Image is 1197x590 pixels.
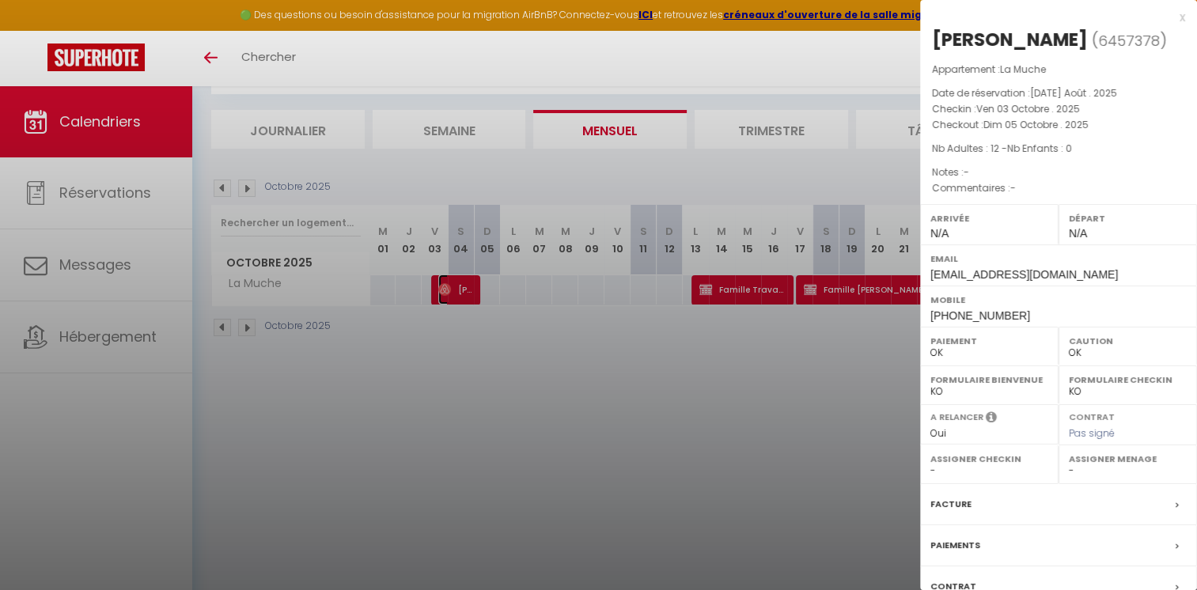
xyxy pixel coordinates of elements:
label: Arrivée [930,210,1048,226]
span: La Muche [1000,62,1046,76]
span: N/A [930,227,949,240]
label: Formulaire Bienvenue [930,372,1048,388]
p: Appartement : [932,62,1185,78]
button: Ouvrir le widget de chat LiveChat [13,6,60,54]
span: - [1010,181,1016,195]
p: Notes : [932,165,1185,180]
p: Commentaires : [932,180,1185,196]
div: [PERSON_NAME] [932,27,1088,52]
label: A relancer [930,410,983,424]
span: Pas signé [1069,426,1115,440]
label: Départ [1069,210,1187,226]
label: Mobile [930,292,1187,308]
span: Nb Adultes : 12 - [932,142,1072,155]
label: Email [930,251,1187,267]
span: N/A [1069,227,1087,240]
label: Assigner Menage [1069,451,1187,467]
label: Assigner Checkin [930,451,1048,467]
label: Caution [1069,333,1187,349]
label: Paiements [930,537,980,554]
div: x [920,8,1185,27]
label: Paiement [930,333,1048,349]
span: Ven 03 Octobre . 2025 [976,102,1080,115]
span: [PHONE_NUMBER] [930,309,1030,322]
span: 6457378 [1098,31,1160,51]
span: Dim 05 Octobre . 2025 [983,118,1089,131]
span: - [964,165,969,179]
span: ( ) [1092,29,1167,51]
label: Facture [930,496,972,512]
span: [DATE] Août . 2025 [1030,86,1117,100]
span: Nb Enfants : 0 [1007,142,1072,155]
p: Checkin : [932,101,1185,117]
label: Formulaire Checkin [1069,372,1187,388]
i: Sélectionner OUI si vous souhaiter envoyer les séquences de messages post-checkout [986,410,997,428]
span: [EMAIL_ADDRESS][DOMAIN_NAME] [930,268,1118,281]
p: Date de réservation : [932,85,1185,101]
label: Contrat [1069,410,1115,421]
p: Checkout : [932,117,1185,133]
